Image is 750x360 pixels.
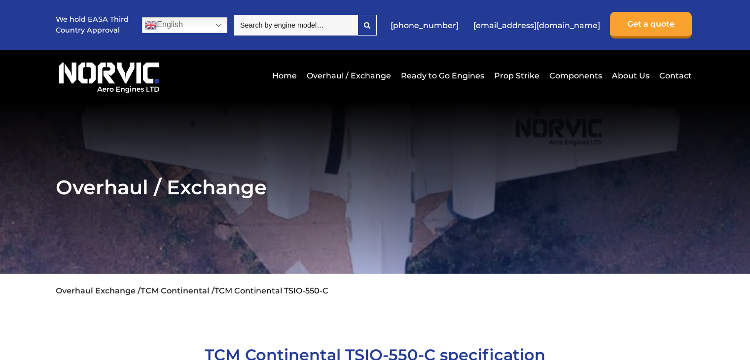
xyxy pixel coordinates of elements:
[142,17,227,33] a: English
[214,286,328,295] li: TCM Continental TSIO-550-C
[468,13,605,37] a: [EMAIL_ADDRESS][DOMAIN_NAME]
[386,13,464,37] a: [PHONE_NUMBER]
[657,64,692,88] a: Contact
[56,175,694,199] h2: Overhaul / Exchange
[304,64,393,88] a: Overhaul / Exchange
[398,64,487,88] a: Ready to Go Engines
[56,14,130,36] p: We hold EASA Third Country Approval
[141,286,214,295] a: TCM Continental /
[145,19,157,31] img: en
[492,64,542,88] a: Prop Strike
[56,58,162,94] img: Norvic Aero Engines logo
[609,64,652,88] a: About Us
[56,286,141,295] a: Overhaul Exchange /
[610,12,692,38] a: Get a quote
[270,64,299,88] a: Home
[234,15,357,36] input: Search by engine model…
[547,64,605,88] a: Components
